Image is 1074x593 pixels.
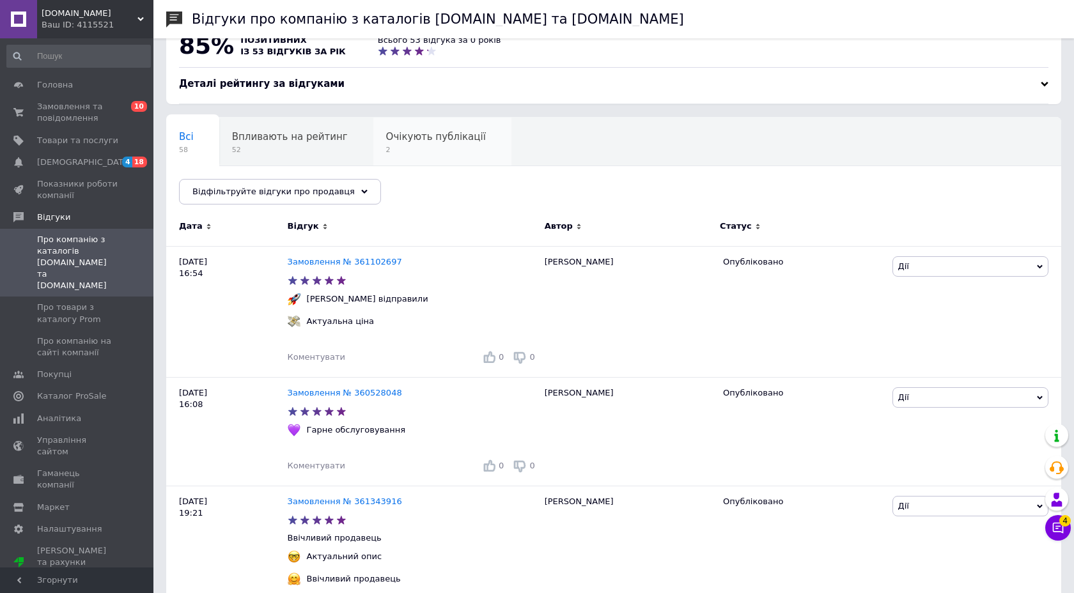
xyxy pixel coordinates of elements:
span: 0 [499,461,504,470]
span: Відгук [288,220,319,232]
p: Ввічливий продавець [288,532,538,544]
span: Головна [37,79,73,91]
div: Опубліковані без коментаря [166,166,334,215]
div: [DATE] 16:08 [166,377,288,486]
div: Ваш ID: 4115521 [42,19,153,31]
span: Аналітика [37,413,81,424]
span: Автор [545,220,573,232]
span: Всі [179,131,194,142]
a: Замовлення № 360528048 [288,388,402,397]
span: Налаштування [37,523,102,535]
a: Замовлення № 361343916 [288,497,402,506]
input: Пошук [6,45,151,68]
div: Коментувати [288,460,345,472]
span: Коментувати [288,352,345,362]
span: Показники роботи компанії [37,178,118,201]
span: Про компанію з каталогів [DOMAIN_NAME] та [DOMAIN_NAME] [37,234,118,292]
span: Дії [898,501,909,511]
span: Покупці [37,369,72,380]
span: 2 [386,145,486,155]
span: 58 [179,145,194,155]
div: Деталі рейтингу за відгуками [179,77,1048,91]
span: Статус [720,220,752,232]
span: 0 [529,461,534,470]
div: Всього 53 відгука за 0 років [378,35,501,46]
span: Відфільтруйте відгуки про продавця [192,187,355,196]
span: Гаманець компанії [37,468,118,491]
span: Очікують публікації [386,131,486,142]
div: Актуальний опис [304,551,385,562]
span: 0 [529,352,534,362]
img: :purple_heart: [288,424,300,436]
span: 10 [131,101,147,112]
span: Опубліковані без комен... [179,180,309,191]
span: 0 [499,352,504,362]
span: 85% [179,33,234,59]
div: Актуальна ціна [304,316,377,327]
span: із 53 відгуків за рік [240,47,346,56]
div: Ввічливий продавець [304,573,404,585]
span: Про компанію на сайті компанії [37,335,118,358]
div: Опубліковано [723,496,882,507]
div: [DATE] 16:54 [166,246,288,377]
img: :rocket: [288,293,300,305]
div: [PERSON_NAME] [538,377,717,486]
span: Відгуки [37,212,70,223]
span: [PERSON_NAME] та рахунки [37,545,118,580]
img: :money_with_wings: [288,315,300,328]
a: Замовлення № 361102697 [288,257,402,266]
span: Sarma.com.ua [42,8,137,19]
img: :hugging_face: [288,573,300,585]
span: Дії [898,261,909,271]
span: позитивних [240,35,307,45]
span: 18 [132,157,147,167]
span: 4 [122,157,132,167]
div: Опубліковано [723,387,882,399]
div: [PERSON_NAME] [538,246,717,377]
span: Замовлення та повідомлення [37,101,118,124]
span: 52 [232,145,348,155]
span: 4 [1059,515,1071,527]
span: Товари та послуги [37,135,118,146]
span: Коментувати [288,461,345,470]
div: Коментувати [288,351,345,363]
span: [DEMOGRAPHIC_DATA] [37,157,132,168]
div: Гарне обслуговування [304,424,409,436]
span: Про товари з каталогу Prom [37,302,118,325]
div: Опубліковано [723,256,882,268]
button: Чат з покупцем4 [1045,515,1071,541]
img: :nerd_face: [288,550,300,563]
span: Маркет [37,502,70,513]
span: Каталог ProSale [37,390,106,402]
span: Дата [179,220,203,232]
span: Впливають на рейтинг [232,131,348,142]
span: Дії [898,392,909,402]
span: Деталі рейтингу за відгуками [179,78,345,89]
h1: Відгуки про компанію з каталогів [DOMAIN_NAME] та [DOMAIN_NAME] [192,12,684,27]
div: [PERSON_NAME] відправили [304,293,432,305]
span: Управління сайтом [37,435,118,458]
